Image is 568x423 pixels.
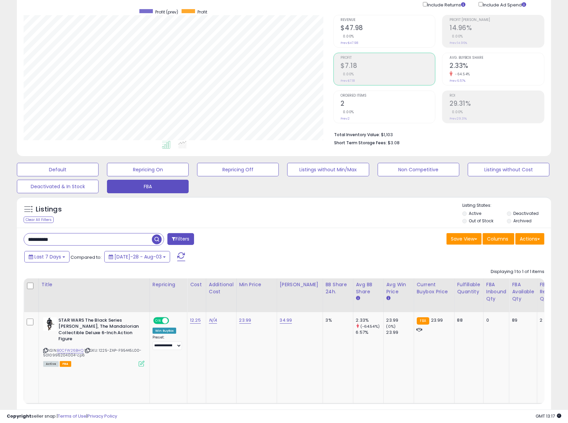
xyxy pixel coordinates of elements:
[356,329,383,335] div: 6.57%
[515,233,544,245] button: Actions
[450,34,463,39] small: 0.00%
[155,9,178,15] span: Profit (prev)
[341,41,358,45] small: Prev: $47.98
[540,317,560,323] div: 2
[462,202,551,209] p: Listing States:
[341,94,435,98] span: Ordered Items
[168,318,179,323] span: OFF
[450,100,544,109] h2: 29.31%
[386,329,414,335] div: 23.99
[386,324,396,329] small: (0%)
[450,24,544,33] h2: 14.96%
[450,56,544,60] span: Avg. Buybox Share
[341,34,354,39] small: 0.00%
[474,1,537,8] div: Include Ad Spend
[197,9,207,15] span: Profit
[431,317,443,323] span: 23.99
[386,295,390,301] small: Avg Win Price.
[71,254,102,260] span: Compared to:
[7,413,31,419] strong: Copyright
[190,281,203,288] div: Cost
[43,348,141,358] span: | SKU: 1225-ZAP-F95445L00-5010996204004-cp6
[457,317,478,323] div: 88
[356,295,360,301] small: Avg BB Share.
[239,281,274,288] div: Min Price
[388,140,400,146] span: $3.08
[153,281,184,288] div: Repricing
[457,281,481,295] div: Fulfillable Quantity
[341,62,435,71] h2: $7.18
[58,413,86,419] a: Terms of Use
[334,132,380,138] b: Total Inventory Value:
[197,163,279,176] button: Repricing Off
[418,1,474,8] div: Include Returns
[280,317,292,324] a: 34.99
[378,163,459,176] button: Non Competitive
[43,361,59,367] span: All listings currently available for purchase on Amazon
[450,18,544,22] span: Profit [PERSON_NAME]
[386,281,411,295] div: Avg Win Price
[326,281,350,295] div: BB Share 24h.
[287,163,369,176] button: Listings without Min/Max
[536,413,561,419] span: 2025-08-11 13:17 GMT
[24,217,54,223] div: Clear All Filters
[58,317,140,344] b: STAR WARS The Black Series [PERSON_NAME], The Mandalorian Collectible Deluxe 6-Inch Action Figure
[43,317,144,366] div: ASIN:
[7,413,117,420] div: seller snap | |
[190,317,201,324] a: 12.25
[512,317,532,323] div: 89
[450,94,544,98] span: ROI
[153,328,177,334] div: Win BuyBox
[469,218,493,224] label: Out of Stock
[107,163,189,176] button: Repricing On
[453,72,470,77] small: -64.54%
[341,56,435,60] span: Profit
[24,251,70,263] button: Last 7 Days
[17,163,99,176] button: Default
[512,281,534,302] div: FBA Available Qty
[209,317,217,324] a: N/A
[450,117,467,121] small: Prev: 29.31%
[450,62,544,71] h2: 2.33%
[334,140,387,146] b: Short Term Storage Fees:
[450,79,465,83] small: Prev: 6.57%
[154,318,162,323] span: ON
[17,180,99,193] button: Deactivated & In Stock
[341,72,354,77] small: 0.00%
[487,235,508,242] span: Columns
[450,41,467,45] small: Prev: 14.96%
[486,281,507,302] div: FBA inbound Qty
[87,413,117,419] a: Privacy Policy
[341,79,355,83] small: Prev: $7.18
[468,163,549,176] button: Listings without Cost
[341,24,435,33] h2: $47.98
[447,233,482,245] button: Save View
[341,117,350,121] small: Prev: 2
[334,130,539,138] li: $1,103
[486,317,504,323] div: 0
[341,18,435,22] span: Revenue
[469,210,481,216] label: Active
[356,317,383,323] div: 2.33%
[540,281,563,302] div: FBA Reserved Qty
[104,251,170,263] button: [DATE]-28 - Aug-03
[491,269,544,275] div: Displaying 1 to 1 of 1 items
[36,205,62,214] h5: Listings
[417,317,429,325] small: FBA
[43,317,57,331] img: 415QGCL95gL._SL40_.jpg
[167,233,194,245] button: Filters
[450,109,463,115] small: 0.00%
[107,180,189,193] button: FBA
[153,335,182,350] div: Preset:
[341,100,435,109] h2: 2
[326,317,348,323] div: 3%
[417,281,452,295] div: Current Buybox Price
[114,253,162,260] span: [DATE]-28 - Aug-03
[356,281,381,295] div: Avg BB Share
[42,281,147,288] div: Title
[341,109,354,115] small: 0.00%
[60,361,71,367] span: FBA
[513,210,539,216] label: Deactivated
[513,218,532,224] label: Archived
[239,317,251,324] a: 23.99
